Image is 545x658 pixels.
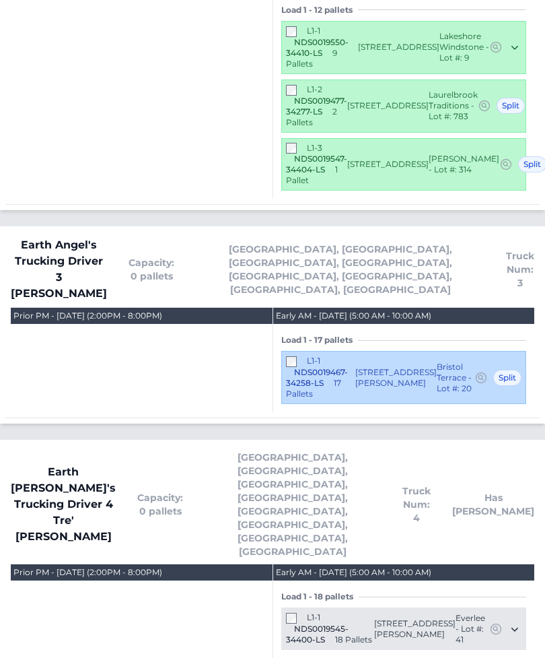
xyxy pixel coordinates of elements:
span: NDS0019467-34258-LS [286,368,348,389]
span: [STREET_ADDRESS][PERSON_NAME] [374,619,456,640]
span: Earth [PERSON_NAME]'s Trucking Driver 4 Tre' [PERSON_NAME] [11,465,116,546]
span: [STREET_ADDRESS] [347,101,429,112]
span: L1-2 [307,85,322,95]
span: L1-1 [307,26,320,36]
span: Bristol Terrace - Lot #: 20 [437,362,474,395]
span: L1-3 [307,143,322,154]
span: 17 Pallets [286,379,341,399]
span: Split [497,98,525,114]
div: Prior PM - [DATE] (2:00PM - 8:00PM) [13,311,162,322]
span: NDS0019550-34410-LS [286,38,349,59]
div: Early AM - [DATE] (5:00 AM - 10:00 AM) [276,568,431,579]
span: [PERSON_NAME] - Lot #: 314 [429,154,499,176]
span: [STREET_ADDRESS] [358,42,439,53]
span: Has [PERSON_NAME] [452,492,534,519]
span: L1-1 [307,613,320,623]
div: Prior PM - [DATE] (2:00PM - 8:00PM) [13,568,162,579]
span: Load 1 - 12 pallets [281,5,358,16]
span: Truck Num: 4 [402,485,431,525]
span: [STREET_ADDRESS] [347,160,429,170]
span: 1 Pallet [286,165,338,186]
span: Capacity: 0 pallets [137,492,183,519]
span: [GEOGRAPHIC_DATA], [GEOGRAPHIC_DATA], [GEOGRAPHIC_DATA], [GEOGRAPHIC_DATA], [GEOGRAPHIC_DATA], [G... [205,451,381,559]
span: [STREET_ADDRESS][PERSON_NAME] [355,368,437,389]
span: [GEOGRAPHIC_DATA], [GEOGRAPHIC_DATA], [GEOGRAPHIC_DATA], [GEOGRAPHIC_DATA], [GEOGRAPHIC_DATA], [G... [196,243,484,297]
span: Capacity: 0 pallets [129,257,174,284]
span: NDS0019477-34277-LS [286,96,347,117]
span: Truck Num: 3 [506,250,534,290]
span: NDS0019547-34404-LS [286,154,347,175]
span: Split [493,370,521,387]
span: 2 Pallets [286,107,337,128]
span: Laurelbrook Traditions - Lot #: 783 [429,90,478,123]
span: 9 Pallets [286,48,337,69]
span: Earth Angel's Trucking Driver 3 [PERSON_NAME] [11,238,107,302]
span: Everlee - Lot #: 41 [456,614,489,646]
span: 18 Pallets [335,635,372,645]
span: NDS0019545-34400-LS [286,624,349,645]
div: Early AM - [DATE] (5:00 AM - 10:00 AM) [276,311,431,322]
span: Load 1 - 18 pallets [281,592,359,603]
span: Load 1 - 17 pallets [281,335,358,346]
span: L1-1 [307,356,320,366]
span: Lakeshore Windstone - Lot #: 9 [439,32,489,64]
